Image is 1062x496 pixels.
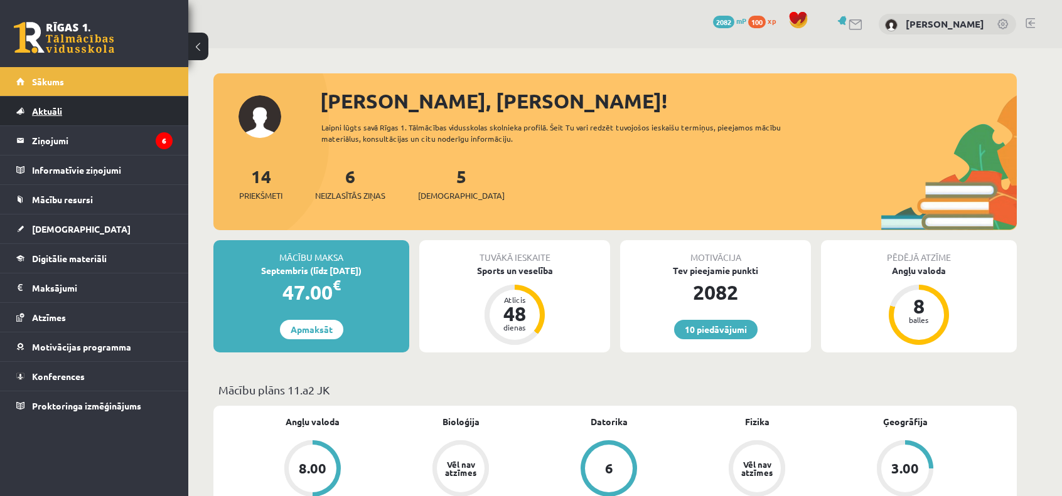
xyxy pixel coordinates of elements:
[218,381,1012,398] p: Mācību plāns 11.a2 JK
[821,240,1017,264] div: Pēdējā atzīme
[736,16,746,26] span: mP
[620,264,811,277] div: Tev pieejamie punkti
[16,67,173,96] a: Sākums
[156,132,173,149] i: 6
[748,16,766,28] span: 100
[496,324,534,331] div: dienas
[213,240,409,264] div: Mācību maksa
[674,320,758,339] a: 10 piedāvājumi
[419,264,610,277] div: Sports un veselība
[32,341,131,352] span: Motivācijas programma
[713,16,734,28] span: 2082
[321,122,803,144] div: Laipni lūgts savā Rīgas 1. Tālmācības vidusskolas skolnieka profilā. Šeit Tu vari redzēt tuvojošo...
[821,264,1017,347] a: Angļu valoda 8 balles
[16,362,173,391] a: Konferences
[16,332,173,361] a: Motivācijas programma
[419,240,610,264] div: Tuvākā ieskaite
[239,189,282,202] span: Priekšmeti
[16,244,173,273] a: Digitālie materiāli
[442,415,480,428] a: Bioloģija
[419,264,610,347] a: Sports un veselība Atlicis 48 dienas
[32,312,66,323] span: Atzīmes
[906,18,984,30] a: [PERSON_NAME]
[821,264,1017,277] div: Angļu valoda
[745,415,770,428] a: Fizika
[32,400,141,411] span: Proktoringa izmēģinājums
[768,16,776,26] span: xp
[315,165,385,202] a: 6Neizlasītās ziņas
[900,316,938,324] div: balles
[239,165,282,202] a: 14Priekšmeti
[32,126,173,155] legend: Ziņojumi
[213,264,409,277] div: Septembris (līdz [DATE])
[885,19,898,31] img: Annija Anna Streipa
[591,415,628,428] a: Datorika
[32,223,131,235] span: [DEMOGRAPHIC_DATA]
[883,415,928,428] a: Ģeogrāfija
[16,97,173,125] a: Aktuāli
[280,320,343,339] a: Apmaksāt
[333,276,341,294] span: €
[315,189,385,202] span: Neizlasītās ziņas
[443,460,478,477] div: Vēl nav atzīmes
[16,185,173,214] a: Mācību resursi
[713,16,746,26] a: 2082 mP
[418,165,505,202] a: 5[DEMOGRAPHIC_DATA]
[32,273,173,302] legend: Maksājumi
[32,194,93,205] span: Mācību resursi
[299,462,326,475] div: 8.00
[620,240,811,264] div: Motivācija
[900,296,938,316] div: 8
[286,415,340,428] a: Angļu valoda
[496,296,534,303] div: Atlicis
[605,462,613,475] div: 6
[620,277,811,307] div: 2082
[320,86,1017,116] div: [PERSON_NAME], [PERSON_NAME]!
[32,76,64,87] span: Sākums
[16,156,173,184] a: Informatīvie ziņojumi
[739,460,775,477] div: Vēl nav atzīmes
[32,156,173,184] legend: Informatīvie ziņojumi
[16,126,173,155] a: Ziņojumi6
[16,214,173,243] a: [DEMOGRAPHIC_DATA]
[16,303,173,332] a: Atzīmes
[32,253,107,264] span: Digitālie materiāli
[32,371,85,382] span: Konferences
[16,273,173,302] a: Maksājumi
[16,391,173,420] a: Proktoringa izmēģinājums
[891,462,919,475] div: 3.00
[418,189,505,202] span: [DEMOGRAPHIC_DATA]
[32,105,62,117] span: Aktuāli
[496,303,534,324] div: 48
[748,16,782,26] a: 100 xp
[213,277,409,307] div: 47.00
[14,22,114,53] a: Rīgas 1. Tālmācības vidusskola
